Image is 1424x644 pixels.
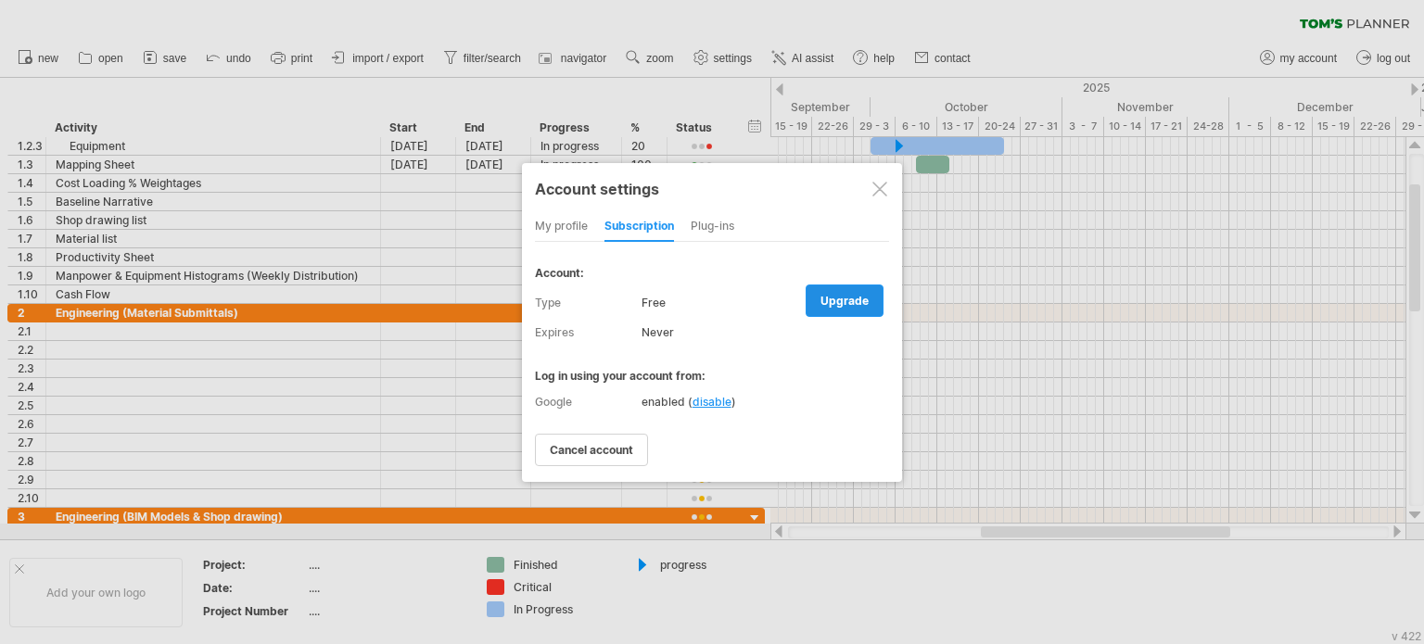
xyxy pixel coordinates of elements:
div: my profile [535,212,588,242]
label: type [535,288,642,318]
span: expires [535,325,574,339]
span: disable [693,395,731,409]
div: never [642,318,889,347]
div: Free [642,288,889,318]
div: enabled ( ) [642,395,736,409]
span: upgrade [820,294,869,308]
div: log in using your account from: [535,369,889,383]
div: account: [535,266,889,280]
div: Account settings [535,171,889,205]
div: Google [535,395,889,409]
span: cancel account [550,443,633,457]
a: cancel account [535,434,648,466]
div: Plug-ins [691,212,734,242]
div: subscription [604,212,674,242]
a: upgrade [806,284,884,317]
